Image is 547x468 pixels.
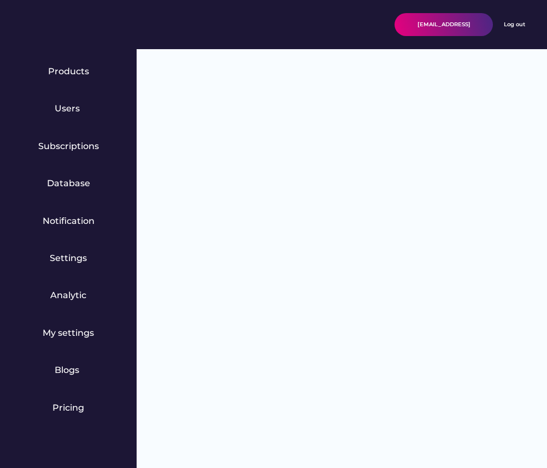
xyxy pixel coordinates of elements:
div: Analytic [50,289,86,301]
div: Blogs [55,364,82,376]
div: Users [55,103,82,115]
div: Pricing [52,402,84,414]
div: Notification [43,215,95,227]
div: Subscriptions [38,140,99,152]
img: yH5BAEAAAAALAAAAAABAAEAAAIBRAA7 [370,18,384,31]
div: Database [47,177,90,189]
div: Products [48,66,89,78]
div: [EMAIL_ADDRESS] [417,21,470,28]
div: Settings [50,252,87,264]
img: yH5BAEAAAAALAAAAAABAAEAAAIBRAA7 [22,14,108,36]
div: Log out [504,21,525,28]
div: My settings [43,327,94,339]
